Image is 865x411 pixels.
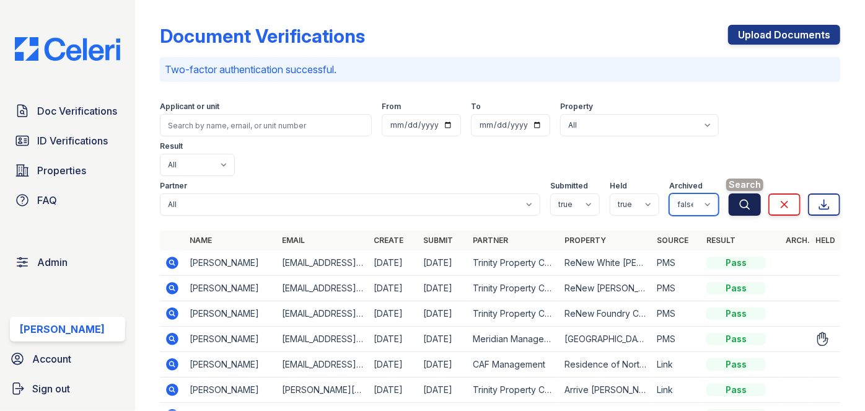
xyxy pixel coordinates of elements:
label: Applicant or unit [160,102,219,112]
span: Properties [37,163,86,178]
td: Trinity Property Consultants [468,378,560,403]
a: Arch. [786,236,810,245]
td: Link [652,378,701,403]
td: [PERSON_NAME] [185,352,276,378]
label: Archived [669,181,703,191]
label: To [471,102,481,112]
td: [DATE] [369,327,418,352]
td: [GEOGRAPHIC_DATA] [560,327,652,352]
span: ID Verifications [37,133,108,148]
td: [DATE] [418,276,468,301]
div: [PERSON_NAME] [20,322,105,337]
td: [PERSON_NAME] [185,250,276,276]
td: [EMAIL_ADDRESS][DOMAIN_NAME] [277,352,369,378]
td: [PERSON_NAME] [185,327,276,352]
td: Link [652,352,701,378]
td: [EMAIL_ADDRESS][DOMAIN_NAME] [277,250,369,276]
td: [DATE] [369,378,418,403]
a: Property [565,236,607,245]
label: Held [610,181,627,191]
td: Arrive [PERSON_NAME][GEOGRAPHIC_DATA][PERSON_NAME] [560,378,652,403]
td: [PERSON_NAME] [185,301,276,327]
td: [PERSON_NAME] [185,276,276,301]
span: FAQ [37,193,57,208]
td: Trinity Property Consultants [468,301,560,327]
td: PMS [652,327,701,352]
div: Pass [706,358,766,371]
label: Partner [160,181,187,191]
span: Account [32,351,71,366]
div: Pass [706,333,766,345]
div: Pass [706,384,766,396]
td: Trinity Property Consultants [468,250,560,276]
p: Two-factor authentication successful. [165,62,835,77]
label: Submitted [550,181,588,191]
td: Trinity Property Consultants [468,276,560,301]
a: Admin [10,250,125,275]
td: [DATE] [418,378,468,403]
a: Email [282,236,305,245]
a: FAQ [10,188,125,213]
td: ReNew Foundry Centre [560,301,652,327]
div: Document Verifications [160,25,365,47]
td: [PERSON_NAME][EMAIL_ADDRESS][DOMAIN_NAME] [277,378,369,403]
td: [EMAIL_ADDRESS][DOMAIN_NAME] [277,327,369,352]
td: Residence of North [PERSON_NAME] [560,352,652,378]
td: [EMAIL_ADDRESS][DOMAIN_NAME] [277,276,369,301]
td: [DATE] [418,327,468,352]
input: Search by name, email, or unit number [160,114,372,136]
td: [PERSON_NAME] [185,378,276,403]
a: Submit [423,236,453,245]
td: Meridian Management Group [468,327,560,352]
span: Admin [37,255,68,270]
td: [DATE] [418,352,468,378]
a: Partner [473,236,508,245]
span: Search [726,179,763,191]
div: Pass [706,282,766,294]
label: Result [160,141,183,151]
div: Pass [706,307,766,320]
td: [DATE] [369,301,418,327]
span: Sign out [32,381,70,396]
label: Property [560,102,593,112]
a: Sign out [5,376,130,401]
a: ID Verifications [10,128,125,153]
a: Result [706,236,735,245]
button: Search [729,193,761,216]
td: PMS [652,276,701,301]
a: Create [374,236,403,245]
span: Doc Verifications [37,104,117,118]
a: Doc Verifications [10,99,125,123]
td: CAF Management [468,352,560,378]
a: Account [5,347,130,371]
td: [EMAIL_ADDRESS][DOMAIN_NAME] [277,301,369,327]
td: [DATE] [418,301,468,327]
td: PMS [652,250,701,276]
a: Name [190,236,212,245]
td: ReNew [PERSON_NAME] [560,276,652,301]
td: [DATE] [418,250,468,276]
a: Held [815,236,835,245]
a: Source [657,236,688,245]
td: PMS [652,301,701,327]
a: Properties [10,158,125,183]
a: Upload Documents [728,25,840,45]
td: [DATE] [369,352,418,378]
td: [DATE] [369,276,418,301]
div: Pass [706,257,766,269]
img: CE_Logo_Blue-a8612792a0a2168367f1c8372b55b34899dd931a85d93a1a3d3e32e68fde9ad4.png [5,37,130,61]
td: ReNew White [PERSON_NAME] [560,250,652,276]
label: From [382,102,401,112]
td: [DATE] [369,250,418,276]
